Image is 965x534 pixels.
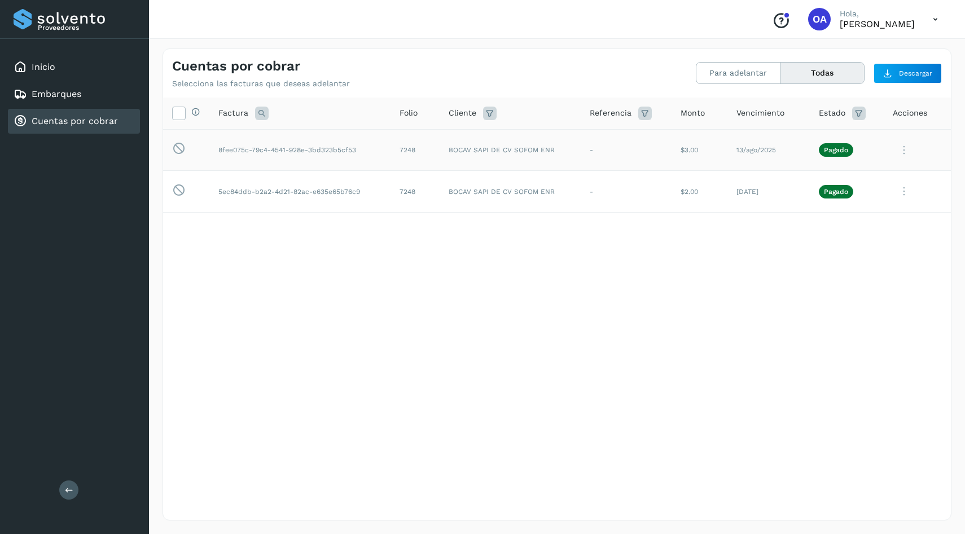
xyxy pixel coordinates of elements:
span: Monto [681,107,705,119]
a: Inicio [32,61,55,72]
span: Folio [400,107,418,119]
button: Todas [780,63,864,83]
td: - [581,171,672,213]
td: $2.00 [672,171,727,213]
td: $3.00 [672,129,727,171]
td: 13/ago/2025 [727,129,810,171]
td: 7248 [391,171,439,213]
p: Selecciona las facturas que deseas adelantar [172,79,350,89]
span: Vencimiento [736,107,784,119]
h4: Cuentas por cobrar [172,58,300,74]
a: Embarques [32,89,81,99]
td: 7248 [391,129,439,171]
td: 5ec84ddb-b2a2-4d21-82ac-e635e65b76c9 [209,171,391,213]
span: Factura [218,107,248,119]
td: - [581,129,672,171]
div: Embarques [8,82,140,107]
span: Referencia [590,107,631,119]
td: BOCAV SAPI DE CV SOFOM ENR [440,129,581,171]
a: Cuentas por cobrar [32,116,118,126]
span: Cliente [449,107,476,119]
td: BOCAV SAPI DE CV SOFOM ENR [440,171,581,213]
button: Para adelantar [696,63,780,83]
span: Descargar [899,68,932,78]
p: OSCAR ARZATE LEIJA [840,19,915,29]
div: Cuentas por cobrar [8,109,140,134]
td: 8fee075c-79c4-4541-928e-3bd323b5cf53 [209,129,391,171]
button: Descargar [874,63,942,83]
p: Proveedores [38,24,135,32]
td: [DATE] [727,171,810,213]
div: Inicio [8,55,140,80]
span: Estado [819,107,845,119]
span: Acciones [893,107,927,119]
p: Pagado [824,146,848,154]
p: Hola, [840,9,915,19]
p: Pagado [824,188,848,196]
